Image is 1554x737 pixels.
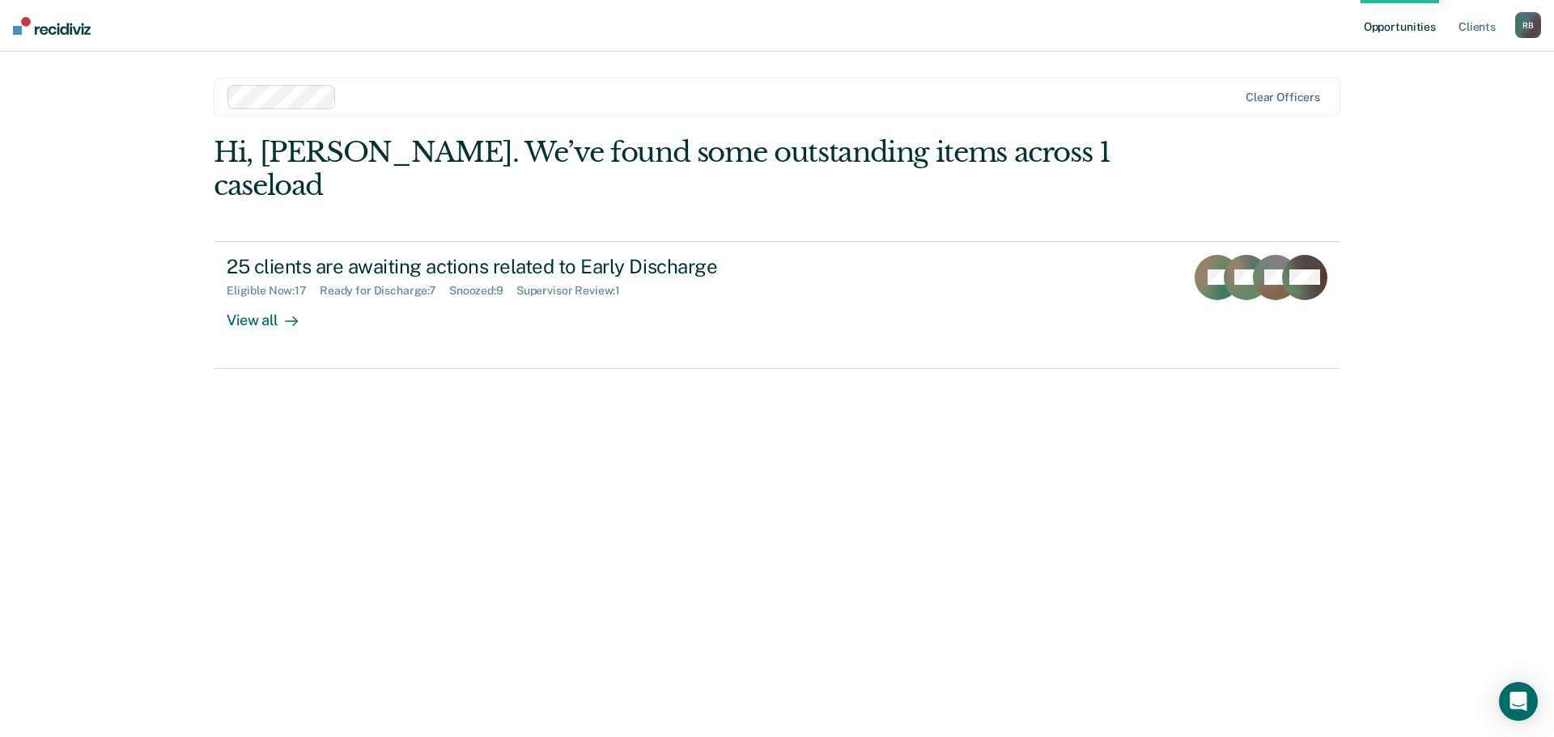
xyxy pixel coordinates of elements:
[214,241,1340,369] a: 25 clients are awaiting actions related to Early DischargeEligible Now:17Ready for Discharge:7Sno...
[227,255,795,278] div: 25 clients are awaiting actions related to Early Discharge
[1515,12,1541,38] button: RB
[227,298,317,329] div: View all
[1499,682,1538,721] div: Open Intercom Messenger
[214,136,1115,202] div: Hi, [PERSON_NAME]. We’ve found some outstanding items across 1 caseload
[227,284,320,298] div: Eligible Now : 17
[1246,91,1320,104] div: Clear officers
[516,284,633,298] div: Supervisor Review : 1
[13,17,91,35] img: Recidiviz
[320,284,449,298] div: Ready for Discharge : 7
[449,284,516,298] div: Snoozed : 9
[1515,12,1541,38] div: R B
